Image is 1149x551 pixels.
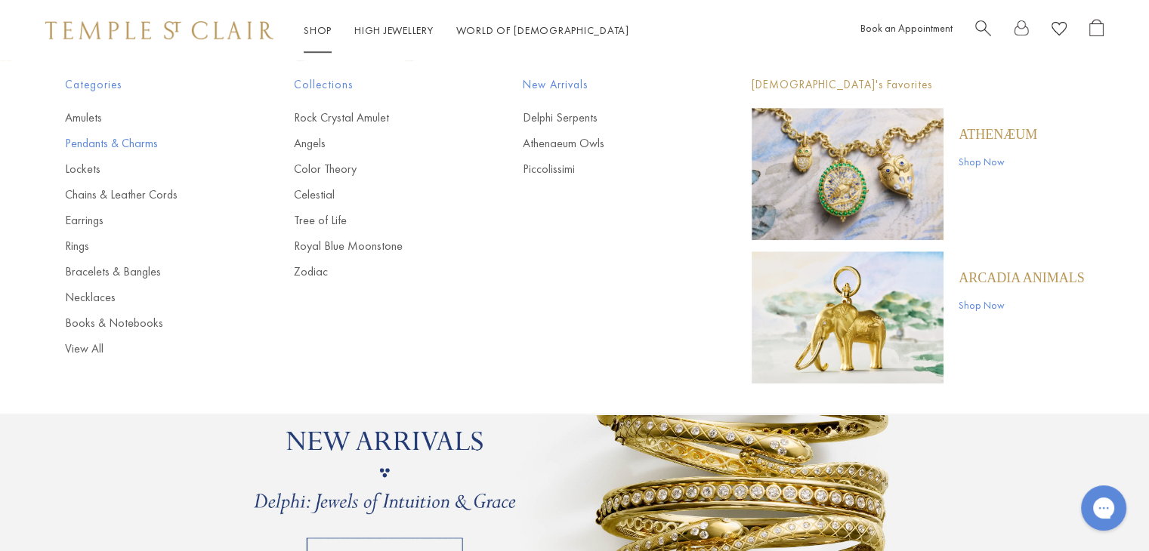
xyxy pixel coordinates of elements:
[1089,19,1104,42] a: Open Shopping Bag
[294,186,462,203] a: Celestial
[523,161,691,177] a: Piccolissimi
[959,153,1037,170] a: Shop Now
[65,135,233,152] a: Pendants & Charms
[65,238,233,254] a: Rings
[65,75,233,94] span: Categories
[294,161,462,177] a: Color Theory
[65,340,233,357] a: View All
[1052,19,1067,42] a: View Wishlist
[45,21,273,39] img: Temple St. Clair
[65,186,233,203] a: Chains & Leather Cords
[65,315,233,331] a: Books & Notebooks
[523,75,691,94] span: New Arrivals
[294,263,462,280] a: Zodiac
[456,23,629,37] a: World of [DEMOGRAPHIC_DATA]World of [DEMOGRAPHIC_DATA]
[65,289,233,306] a: Necklaces
[65,161,233,177] a: Lockets
[294,135,462,152] a: Angels
[304,23,332,37] a: ShopShop
[65,263,233,280] a: Bracelets & Bangles
[752,75,1085,94] p: [DEMOGRAPHIC_DATA]'s Favorites
[304,21,629,40] nav: Main navigation
[354,23,434,37] a: High JewelleryHigh Jewellery
[65,109,233,126] a: Amulets
[294,109,462,126] a: Rock Crystal Amulet
[860,21,953,35] a: Book an Appointment
[294,75,462,94] span: Collections
[959,269,1085,286] a: ARCADIA ANIMALS
[294,212,462,229] a: Tree of Life
[1073,480,1134,536] iframe: Gorgias live chat messenger
[975,19,991,42] a: Search
[65,212,233,229] a: Earrings
[523,109,691,126] a: Delphi Serpents
[523,135,691,152] a: Athenaeum Owls
[959,297,1085,313] a: Shop Now
[959,126,1037,143] a: Athenæum
[294,238,462,254] a: Royal Blue Moonstone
